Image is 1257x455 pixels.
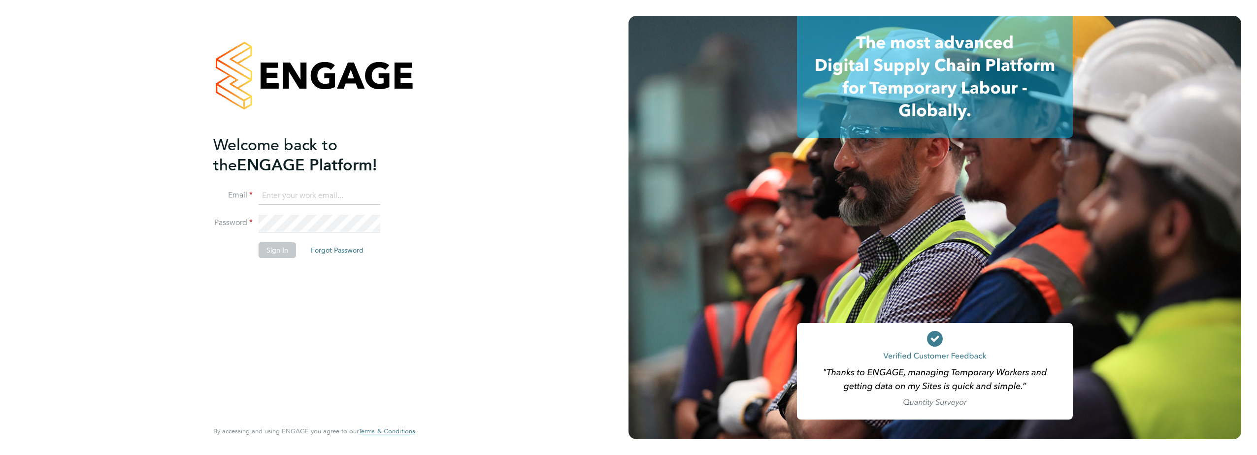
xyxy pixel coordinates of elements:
button: Forgot Password [303,242,371,258]
a: Terms & Conditions [359,427,415,435]
input: Enter your work email... [259,187,380,205]
label: Password [213,218,253,228]
button: Sign In [259,242,296,258]
span: By accessing and using ENGAGE you agree to our [213,427,415,435]
span: Welcome back to the [213,135,337,175]
label: Email [213,190,253,200]
h2: ENGAGE Platform! [213,135,405,175]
